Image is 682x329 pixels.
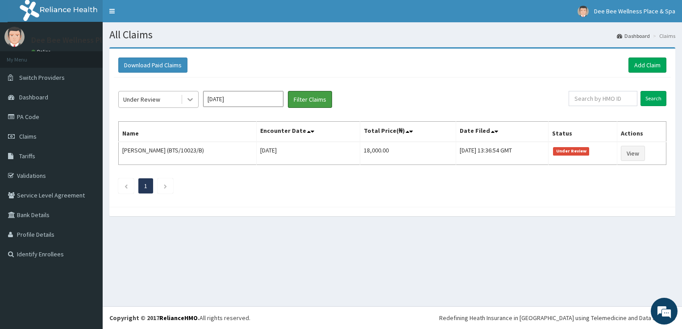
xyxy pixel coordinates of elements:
button: Filter Claims [288,91,332,108]
div: Redefining Heath Insurance in [GEOGRAPHIC_DATA] using Telemedicine and Data Science! [439,313,675,322]
a: View [621,146,645,161]
strong: Copyright © 2017 . [109,314,200,322]
th: Actions [617,122,666,142]
th: Name [119,122,257,142]
span: Claims [19,132,37,140]
th: Status [549,122,617,142]
a: Online [31,49,53,55]
a: Page 1 is your current page [144,182,147,190]
input: Select Month and Year [203,91,283,107]
footer: All rights reserved. [103,306,682,329]
div: Under Review [123,95,160,104]
input: Search [640,91,666,106]
li: Claims [651,32,675,40]
span: Dashboard [19,93,48,101]
a: Previous page [124,182,128,190]
td: 18,000.00 [360,142,456,165]
td: [PERSON_NAME] (BTS/10023/B) [119,142,257,165]
th: Total Price(₦) [360,122,456,142]
td: [DATE] 13:36:54 GMT [456,142,549,165]
a: Dashboard [617,32,650,40]
input: Search by HMO ID [569,91,637,106]
span: Switch Providers [19,74,65,82]
span: Dee Bee Wellness Place & Spa [594,7,675,15]
a: RelianceHMO [159,314,198,322]
a: Add Claim [628,58,666,73]
h1: All Claims [109,29,675,41]
span: Tariffs [19,152,35,160]
span: Under Review [553,147,589,155]
th: Encounter Date [257,122,360,142]
img: User Image [578,6,589,17]
button: Download Paid Claims [118,58,187,73]
td: [DATE] [257,142,360,165]
img: User Image [4,27,25,47]
th: Date Filed [456,122,549,142]
p: Dee Bee Wellness Place & Spa [31,36,137,44]
a: Next page [163,182,167,190]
